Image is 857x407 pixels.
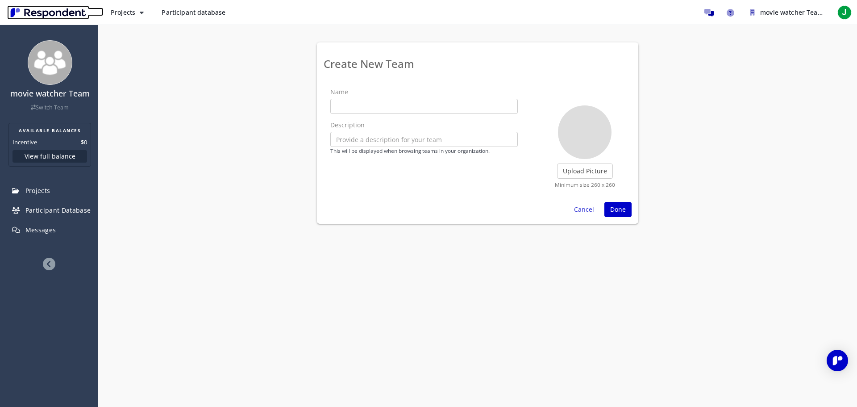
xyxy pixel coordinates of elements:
a: Help and support [721,4,739,21]
h3: Create New Team [324,58,632,70]
button: Projects [104,4,151,21]
button: Done [604,202,632,217]
span: J [837,5,852,20]
h4: movie watcher Team [6,89,94,98]
label: Name [330,88,348,97]
a: Message participants [700,4,718,21]
span: movie watcher Team [760,8,824,17]
section: Balance summary [8,123,91,167]
input: Provide a description for your team [330,132,518,147]
button: J [836,4,853,21]
a: Switch Team [31,104,69,111]
span: Messages [25,226,56,234]
img: team_avatar_256.png [28,40,72,85]
p: Minimum size 260 x 260 [545,181,625,189]
dd: $0 [81,138,87,147]
button: Cancel [568,202,600,217]
a: Participant database [154,4,233,21]
div: Open Intercom Messenger [827,350,848,371]
h2: AVAILABLE BALANCES [12,127,87,134]
span: Done [610,205,626,214]
img: Respondent [7,5,89,20]
span: Projects [25,186,50,195]
button: movie watcher Team [743,4,832,21]
label: Upload Picture [557,164,613,179]
span: Projects [111,8,135,17]
button: View full balance [12,150,87,163]
label: Description [330,121,365,130]
span: Participant database [162,8,225,17]
span: Participant Database [25,206,91,214]
dt: Incentive [12,138,37,147]
p: This will be displayed when browsing teams in your organization. [330,147,518,155]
